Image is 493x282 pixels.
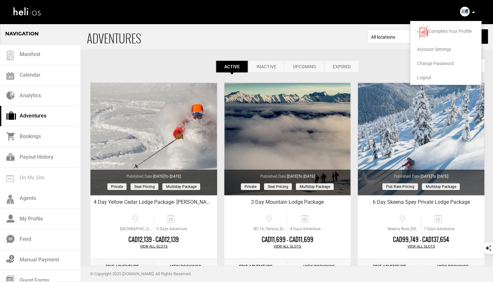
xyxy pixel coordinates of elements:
[298,174,315,179] span: to [DATE]
[90,259,154,275] a: Edit Adventure
[90,244,217,249] div: View All Slots
[224,199,351,208] div: 3 Day Mountain Lodge Package
[417,61,454,66] span: Change Password
[5,51,15,60] img: guest-list.svg
[13,4,42,21] img: heli-logo
[358,236,485,244] div: CAD99,749 - CAD137,654
[460,7,470,16] img: img_634049a79d2f80bb852de8805dc5f4d5.png
[422,183,460,190] span: Multiday package
[296,183,334,190] span: Multiday package
[164,174,181,179] span: to [DATE]
[90,199,217,208] div: 4 Day Yellow Cedar Lodge Package- [PERSON_NAME], [PERSON_NAME], & [PERSON_NAME]
[287,259,351,275] a: View Bookings
[154,226,189,232] span: 5 Days Adventure
[90,170,217,179] div: Published Date:
[417,75,432,80] span: Logout
[358,244,485,249] div: View All Slots
[358,199,485,208] div: 6 Day Skeena Spey Private Lodge Package
[6,175,14,182] img: on_my_site.svg
[421,259,485,275] a: View Bookings
[118,226,154,232] span: [GEOGRAPHIC_DATA], [GEOGRAPHIC_DATA][STREET_ADDRESS][GEOGRAPHIC_DATA][GEOGRAPHIC_DATA]
[252,226,287,232] span: BC-16, Terrace, [GEOGRAPHIC_DATA], [GEOGRAPHIC_DATA]
[131,183,158,190] span: Seat Pricing
[367,30,422,43] span: Select box activate
[429,29,472,34] span: Complete Your Profile
[6,195,14,204] img: agents-icon.svg
[287,174,315,179] span: [DATE]
[224,236,351,244] div: CAD11,699 - CAD11,699
[324,61,359,73] a: Expired
[421,174,449,179] span: [DATE]
[288,226,323,232] span: 4 Days Adventure
[284,61,324,73] a: Upcoming
[417,25,429,38] img: images
[417,47,451,52] span: Account Settings
[358,259,421,275] a: Edit Adventure
[153,174,181,179] span: [DATE]
[216,61,248,73] a: Active
[432,174,449,179] span: to [DATE]
[358,170,485,179] div: Published Date:
[422,226,457,232] span: 7 Days Adventure
[224,259,288,275] a: Edit Adventure
[87,23,367,50] span: ADVENTURES
[163,183,200,190] span: Multiday package
[241,183,260,190] span: Private
[264,183,292,190] span: Seat Pricing
[107,183,126,190] span: Private
[371,34,419,40] span: All locations
[386,226,421,232] span: Skeena River, [GEOGRAPHIC_DATA], [GEOGRAPHIC_DATA]
[154,259,217,275] a: View Bookings
[6,72,14,80] img: calendar.svg
[224,170,351,179] div: Published Date:
[383,183,418,190] span: Flat Rate Pricing
[248,61,284,73] a: Inactive
[90,236,217,244] div: CAD12,139 - CAD12,139
[224,244,351,249] div: View All Slots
